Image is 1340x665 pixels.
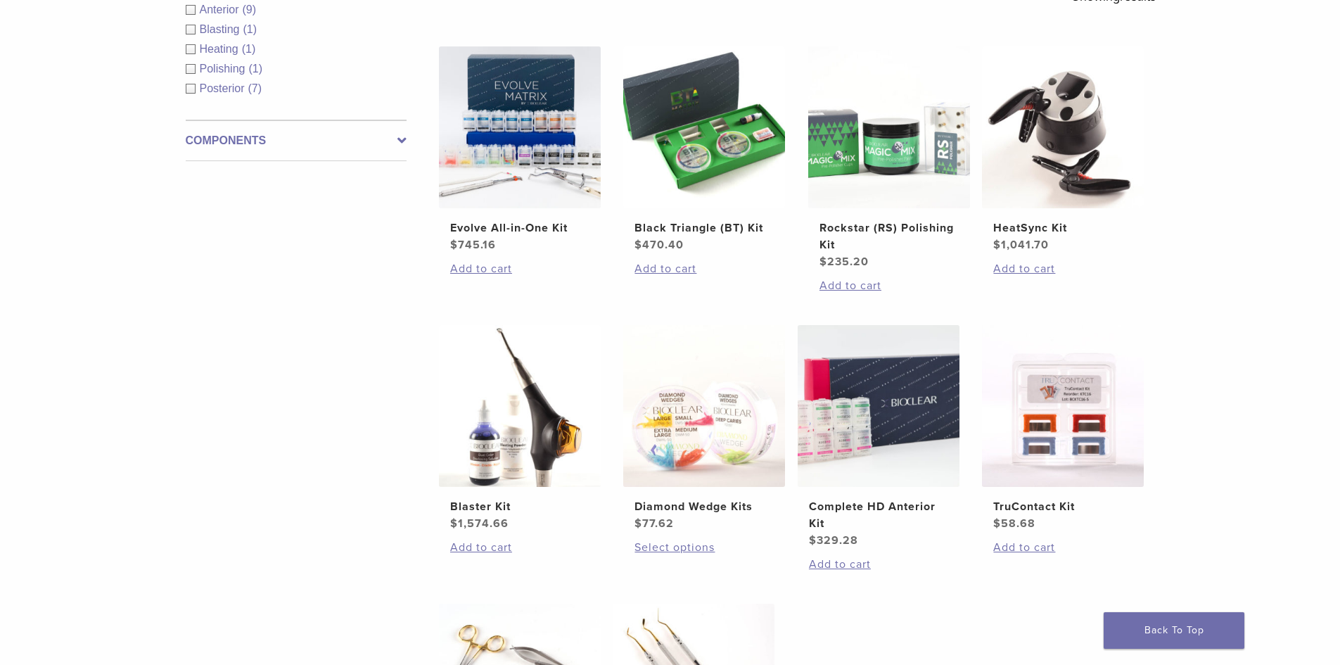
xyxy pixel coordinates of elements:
a: Rockstar (RS) Polishing KitRockstar (RS) Polishing Kit $235.20 [808,46,971,270]
a: HeatSync KitHeatSync Kit $1,041.70 [981,46,1145,253]
a: Add to cart: “TruContact Kit” [993,539,1132,556]
span: (1) [248,63,262,75]
span: (1) [243,23,257,35]
h2: Rockstar (RS) Polishing Kit [819,220,959,253]
span: $ [634,517,642,531]
span: (1) [242,43,256,55]
h2: Complete HD Anterior Kit [809,498,948,532]
h2: Blaster Kit [450,498,589,515]
img: Rockstar (RS) Polishing Kit [808,46,970,208]
bdi: 470.40 [634,238,684,252]
img: HeatSync Kit [982,46,1144,208]
img: Complete HD Anterior Kit [798,325,959,487]
bdi: 1,041.70 [993,238,1049,252]
span: $ [819,255,827,269]
h2: Diamond Wedge Kits [634,498,774,515]
a: Black Triangle (BT) KitBlack Triangle (BT) Kit $470.40 [623,46,786,253]
a: Add to cart: “Evolve All-in-One Kit” [450,260,589,277]
span: $ [634,238,642,252]
h2: Evolve All-in-One Kit [450,220,589,236]
bdi: 77.62 [634,517,674,531]
img: Black Triangle (BT) Kit [623,46,785,208]
img: Evolve All-in-One Kit [439,46,601,208]
span: Anterior [200,4,243,15]
h2: HeatSync Kit [993,220,1132,236]
bdi: 58.68 [993,517,1035,531]
span: Heating [200,43,242,55]
span: Polishing [200,63,249,75]
a: Blaster KitBlaster Kit $1,574.66 [438,325,602,532]
bdi: 745.16 [450,238,496,252]
img: Diamond Wedge Kits [623,325,785,487]
h2: TruContact Kit [993,498,1132,515]
span: $ [450,238,458,252]
span: $ [450,517,458,531]
a: Add to cart: “Black Triangle (BT) Kit” [634,260,774,277]
a: Add to cart: “Complete HD Anterior Kit” [809,556,948,573]
a: Add to cart: “Rockstar (RS) Polishing Kit” [819,277,959,294]
a: Select options for “Diamond Wedge Kits” [634,539,774,556]
bdi: 1,574.66 [450,517,509,531]
img: TruContact Kit [982,325,1144,487]
a: Add to cart: “HeatSync Kit” [993,260,1132,277]
a: Complete HD Anterior KitComplete HD Anterior Kit $329.28 [797,325,961,549]
a: Diamond Wedge KitsDiamond Wedge Kits $77.62 [623,325,786,532]
a: Add to cart: “Blaster Kit” [450,539,589,556]
h2: Black Triangle (BT) Kit [634,220,774,236]
img: Blaster Kit [439,325,601,487]
span: Blasting [200,23,243,35]
span: $ [993,238,1001,252]
label: Components [186,132,407,149]
bdi: 235.20 [819,255,869,269]
bdi: 329.28 [809,533,858,547]
span: $ [993,517,1001,531]
span: Posterior [200,82,248,94]
span: (9) [243,4,257,15]
a: Evolve All-in-One KitEvolve All-in-One Kit $745.16 [438,46,602,253]
a: TruContact KitTruContact Kit $58.68 [981,325,1145,532]
a: Back To Top [1104,612,1244,649]
span: $ [809,533,817,547]
span: (7) [248,82,262,94]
